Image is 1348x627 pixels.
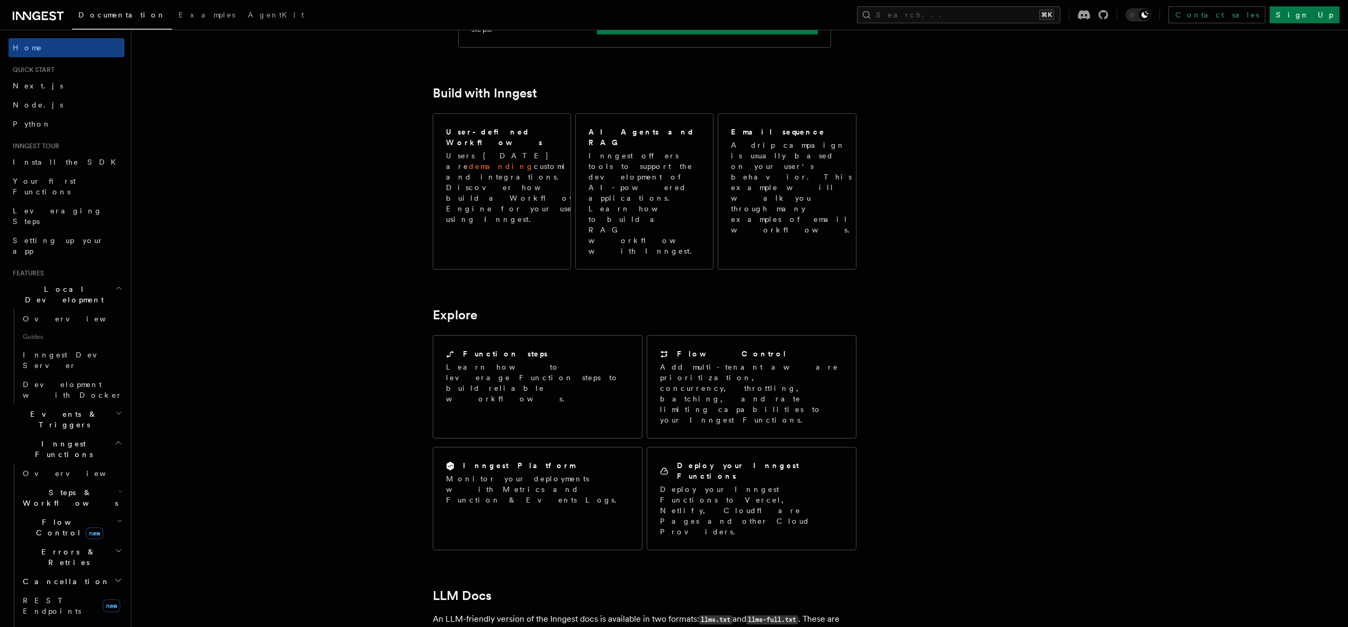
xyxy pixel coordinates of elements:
p: Monitor your deployments with Metrics and Function & Events Logs. [446,473,629,505]
a: Next.js [8,76,124,95]
p: Inngest offers tools to support the development of AI-powered applications. Learn how to build a ... [588,150,702,256]
span: Quick start [8,66,55,74]
h2: Email sequence [731,127,825,137]
a: Install the SDK [8,153,124,172]
span: Overview [23,469,132,478]
button: Steps & Workflows [19,483,124,513]
span: Steps & Workflows [19,487,118,508]
span: REST Endpoints [23,596,81,615]
code: llms.txt [699,615,733,624]
code: llms-full.txt [746,615,798,624]
button: Inngest Functions [8,434,124,464]
a: Home [8,38,124,57]
a: Leveraging Steps [8,201,124,231]
a: Python [8,114,124,133]
p: Deploy your Inngest Functions to Vercel, Netlify, Cloudflare Pages and other Cloud Providers. [660,484,843,537]
span: Features [8,269,44,277]
a: AI Agents and RAGInngest offers tools to support the development of AI-powered applications. Lear... [575,113,713,270]
a: Inngest Dev Server [19,345,124,375]
span: Inngest tour [8,142,59,150]
a: Your first Functions [8,172,124,201]
span: Errors & Retries [19,547,115,568]
span: Leveraging Steps [13,207,102,226]
a: Setting up your app [8,231,124,261]
button: Toggle dark mode [1126,8,1151,21]
p: Learn how to leverage Function steps to build reliable workflows. [446,362,629,404]
span: Events & Triggers [8,409,115,430]
h2: Flow Control [677,348,787,359]
div: Local Development [8,309,124,405]
span: Inngest Functions [8,438,114,460]
span: Flow Control [19,517,117,538]
span: Next.js [13,82,63,90]
a: REST Endpointsnew [19,591,124,621]
span: Your first Functions [13,177,76,196]
button: Local Development [8,280,124,309]
a: User-defined WorkflowsUsers [DATE] aredemandingcustomization and integrations. Discover how to bu... [433,113,571,270]
a: LLM Docs [433,588,492,603]
a: Node.js [8,95,124,114]
span: Inngest Dev Server [23,351,113,370]
span: Local Development [8,284,115,305]
a: Email sequenceA drip campaign is usually based on your user's behavior. This example will walk yo... [718,113,856,270]
h2: AI Agents and RAG [588,127,702,148]
span: Home [13,42,42,53]
a: AgentKit [242,3,310,29]
span: new [103,599,120,612]
span: Guides [19,328,124,345]
a: Build with Inngest [433,86,537,101]
span: Development with Docker [23,380,122,399]
a: Flow ControlAdd multi-tenant aware prioritization, concurrency, throttling, batching, and rate li... [647,335,856,438]
button: Events & Triggers [8,405,124,434]
a: Development with Docker [19,375,124,405]
span: Documentation [78,11,166,19]
a: Overview [19,309,124,328]
a: Documentation [72,3,172,30]
span: AgentKit [248,11,304,19]
kbd: ⌘K [1039,10,1054,20]
a: Sign Up [1270,6,1340,23]
span: Node.js [13,101,63,109]
h2: Function steps [463,348,548,359]
span: Python [13,120,51,128]
h2: User-defined Workflows [446,127,613,148]
button: Flow Controlnew [19,513,124,542]
span: Overview [23,315,132,323]
p: Add multi-tenant aware prioritization, concurrency, throttling, batching, and rate limiting capab... [660,362,843,425]
a: Function stepsLearn how to leverage Function steps to build reliable workflows. [433,335,642,438]
h2: Inngest Platform [463,460,575,471]
a: Contact sales [1168,6,1265,23]
a: Deploy your Inngest FunctionsDeploy your Inngest Functions to Vercel, Netlify, Cloudflare Pages a... [647,447,856,550]
a: Inngest PlatformMonitor your deployments with Metrics and Function & Events Logs. [433,447,642,550]
span: Examples [178,11,235,19]
a: Overview [19,464,124,483]
button: Cancellation [19,572,124,591]
button: Errors & Retries [19,542,124,572]
span: Cancellation [19,576,110,587]
a: Examples [172,3,242,29]
p: A drip campaign is usually based on your user's behavior. This example will walk you through many... [731,140,856,235]
span: Install the SDK [13,158,122,166]
xt-mark: demanding [469,162,534,171]
p: Users [DATE] are customization and integrations. Discover how to build a Workflow Engine for your... [446,150,613,225]
a: Explore [433,308,477,323]
button: Search...⌘K [857,6,1060,23]
span: Setting up your app [13,236,104,255]
span: new [86,527,103,539]
h2: Deploy your Inngest Functions [677,460,843,481]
